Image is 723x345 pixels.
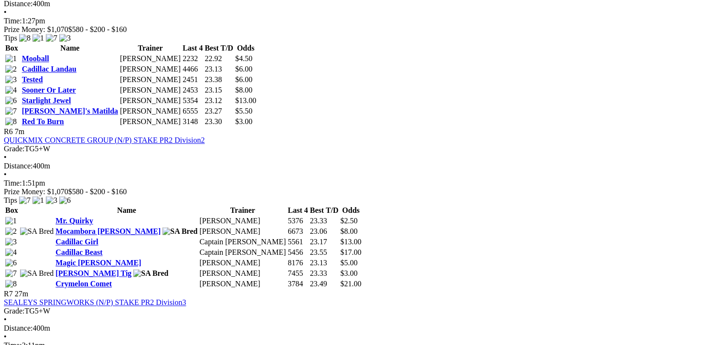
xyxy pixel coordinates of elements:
div: 1:51pm [4,179,719,188]
td: 2451 [182,75,203,84]
div: 400m [4,324,719,333]
img: 1 [5,54,17,63]
img: 3 [5,238,17,246]
th: Last 4 [182,43,203,53]
a: Magic [PERSON_NAME] [55,259,141,267]
img: 1 [5,217,17,225]
td: 23.17 [310,237,339,247]
td: Captain [PERSON_NAME] [199,237,286,247]
span: $3.00 [340,269,357,277]
img: 3 [46,196,57,205]
td: 23.27 [204,106,234,116]
img: SA Bred [133,269,168,278]
div: TG5+W [4,307,719,315]
th: Trainer [119,43,181,53]
span: $6.00 [235,65,252,73]
img: 4 [5,86,17,94]
div: Prize Money: $1,070 [4,25,719,34]
span: $580 - $200 - $160 [68,25,127,33]
span: • [4,333,7,341]
span: • [4,315,7,324]
span: $21.00 [340,280,361,288]
img: 6 [5,96,17,105]
th: Last 4 [287,206,308,215]
td: 23.33 [310,269,339,278]
td: 5561 [287,237,308,247]
th: Name [22,43,119,53]
a: QUICKMIX CONCRETE GROUP (N/P) STAKE PR2 Division2 [4,136,205,144]
td: 6673 [287,227,308,236]
td: 23.13 [204,64,234,74]
td: 5456 [287,248,308,257]
a: Sooner Or Later [22,86,76,94]
td: [PERSON_NAME] [119,117,181,126]
a: Cadillac Landau [22,65,76,73]
td: 22.92 [204,54,234,63]
td: [PERSON_NAME] [119,96,181,105]
a: Tested [22,75,43,84]
a: SEALEYS SPRINGWORKS (N/P) STAKE PR2 Division3 [4,298,186,306]
span: $4.50 [235,54,252,63]
td: 23.55 [310,248,339,257]
span: Box [5,44,18,52]
td: [PERSON_NAME] [199,216,286,226]
img: 3 [59,34,71,42]
span: Grade: [4,145,25,153]
span: 27m [15,290,28,298]
th: Best T/D [204,43,234,53]
td: [PERSON_NAME] [119,54,181,63]
th: Trainer [199,206,286,215]
span: Tips [4,196,17,204]
div: 1:27pm [4,17,719,25]
td: [PERSON_NAME] [199,269,286,278]
img: 8 [5,117,17,126]
td: 23.33 [310,216,339,226]
img: SA Bred [20,227,54,236]
td: 23.06 [310,227,339,236]
span: $17.00 [340,248,361,256]
img: 1 [32,34,44,42]
th: Name [55,206,198,215]
img: 2 [5,65,17,73]
img: SA Bred [162,227,197,236]
td: 7455 [287,269,308,278]
span: $2.50 [340,217,357,225]
td: [PERSON_NAME] [119,85,181,95]
span: $5.50 [235,107,252,115]
td: 6555 [182,106,203,116]
span: Tips [4,34,17,42]
th: Odds [235,43,257,53]
img: 7 [5,107,17,115]
td: [PERSON_NAME] [199,258,286,268]
td: Captain [PERSON_NAME] [199,248,286,257]
img: 8 [5,280,17,288]
td: 23.13 [310,258,339,268]
th: Best T/D [310,206,339,215]
td: 4466 [182,64,203,74]
span: $13.00 [340,238,361,246]
td: 5354 [182,96,203,105]
td: [PERSON_NAME] [119,64,181,74]
td: 5376 [287,216,308,226]
span: $6.00 [235,75,252,84]
img: 1 [32,196,44,205]
img: 4 [5,248,17,257]
td: [PERSON_NAME] [199,279,286,289]
span: $5.00 [340,259,357,267]
span: • [4,153,7,161]
td: 23.30 [204,117,234,126]
a: [PERSON_NAME]'s Matilda [22,107,118,115]
div: 400m [4,162,719,170]
span: R7 [4,290,13,298]
td: 3784 [287,279,308,289]
a: Cadillac Beast [55,248,102,256]
span: $580 - $200 - $160 [68,188,127,196]
td: 8176 [287,258,308,268]
span: $13.00 [235,96,256,105]
span: • [4,8,7,16]
img: 7 [5,269,17,278]
span: Distance: [4,162,32,170]
a: Cadillac Girl [55,238,98,246]
a: Mocambora [PERSON_NAME] [55,227,161,235]
span: Box [5,206,18,214]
